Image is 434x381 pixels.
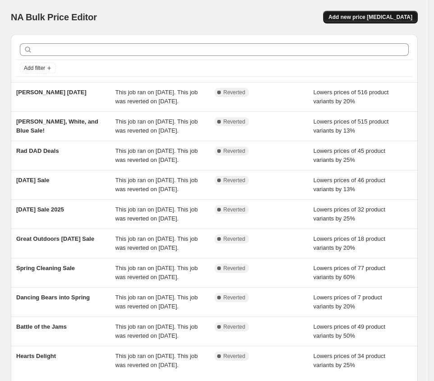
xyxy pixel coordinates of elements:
[16,118,98,134] span: [PERSON_NAME], White, and Blue Sale!
[313,206,385,222] span: Lowers prices of 32 product variants by 25%
[323,11,418,23] button: Add new price [MEDICAL_DATA]
[115,177,198,193] span: This job ran on [DATE]. This job was reverted on [DATE].
[224,89,246,96] span: Reverted
[224,235,246,243] span: Reverted
[16,206,64,213] span: [DATE] Sale 2025
[16,89,87,96] span: [PERSON_NAME] [DATE]
[20,63,56,73] button: Add filter
[16,323,67,330] span: Battle of the Jams
[115,265,198,280] span: This job ran on [DATE]. This job was reverted on [DATE].
[313,265,385,280] span: Lowers prices of 77 product variants by 60%
[16,177,49,184] span: [DATE] Sale
[313,323,385,339] span: Lowers prices of 49 product variants by 50%
[11,12,97,22] span: NA Bulk Price Editor
[313,118,388,134] span: Lowers prices of 515 product variants by 13%
[224,206,246,213] span: Reverted
[313,177,385,193] span: Lowers prices of 46 product variants by 13%
[16,294,90,301] span: Dancing Bears into Spring
[224,265,246,272] span: Reverted
[115,235,198,251] span: This job ran on [DATE]. This job was reverted on [DATE].
[16,265,75,271] span: Spring Cleaning Sale
[313,235,385,251] span: Lowers prices of 18 product variants by 20%
[313,353,385,368] span: Lowers prices of 34 product variants by 25%
[115,206,198,222] span: This job ran on [DATE]. This job was reverted on [DATE].
[115,89,198,105] span: This job ran on [DATE]. This job was reverted on [DATE].
[16,235,94,242] span: Great Outdoors [DATE] Sale
[16,353,56,359] span: Hearts Delight
[224,177,246,184] span: Reverted
[313,89,388,105] span: Lowers prices of 516 product variants by 20%
[115,147,198,163] span: This job ran on [DATE]. This job was reverted on [DATE].
[313,147,385,163] span: Lowers prices of 45 product variants by 25%
[224,147,246,155] span: Reverted
[224,323,246,331] span: Reverted
[313,294,382,310] span: Lowers prices of 7 product variants by 20%
[115,294,198,310] span: This job ran on [DATE]. This job was reverted on [DATE].
[16,147,59,154] span: Rad DAD Deals
[224,294,246,301] span: Reverted
[224,118,246,125] span: Reverted
[115,353,198,368] span: This job ran on [DATE]. This job was reverted on [DATE].
[24,64,45,72] span: Add filter
[115,323,198,339] span: This job ran on [DATE]. This job was reverted on [DATE].
[329,14,412,21] span: Add new price [MEDICAL_DATA]
[115,118,198,134] span: This job ran on [DATE]. This job was reverted on [DATE].
[224,353,246,360] span: Reverted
